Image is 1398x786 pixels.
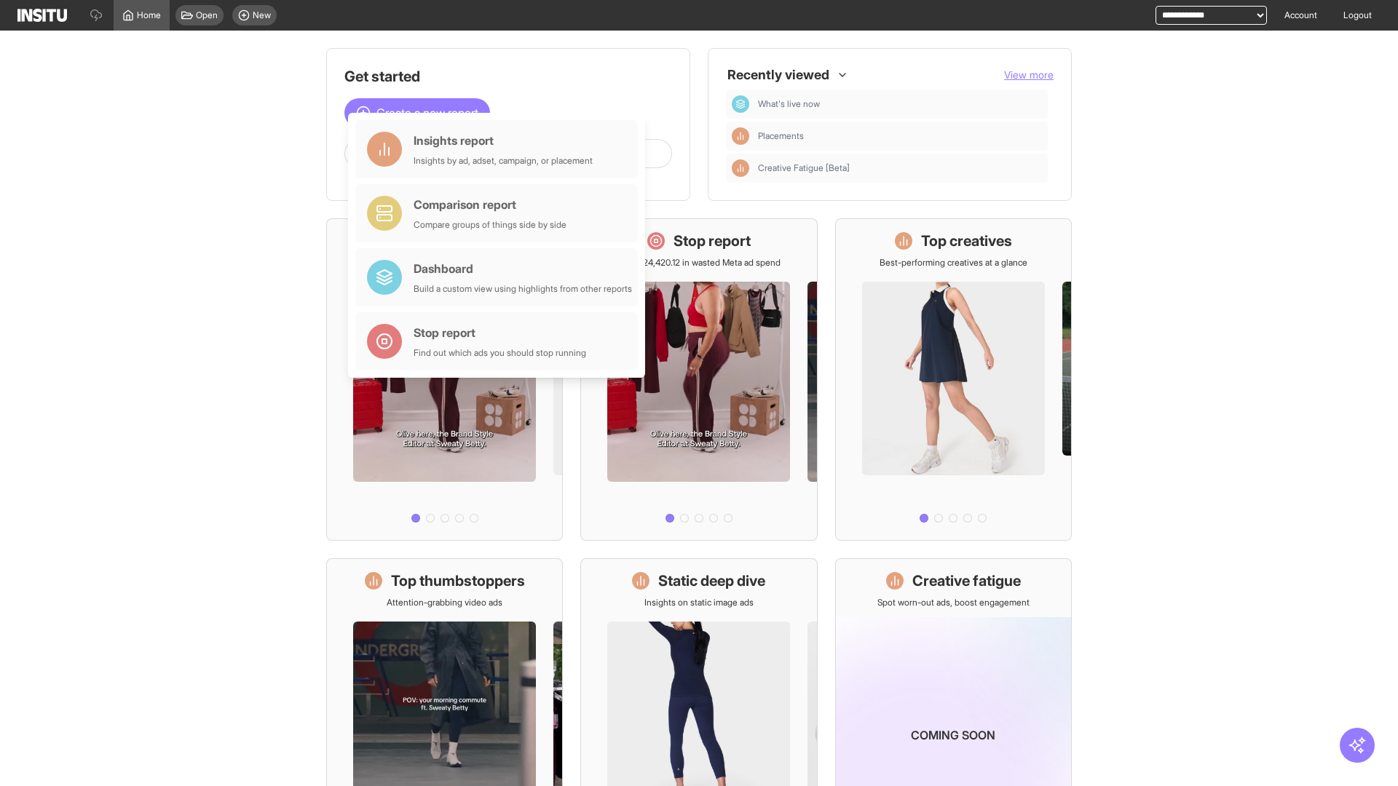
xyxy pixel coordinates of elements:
h1: Static deep dive [658,571,765,591]
h1: Top thumbstoppers [391,571,525,591]
div: Insights report [414,132,593,149]
span: View more [1004,68,1054,81]
span: Create a new report [376,104,478,122]
span: Open [196,9,218,21]
a: Stop reportSave £24,420.12 in wasted Meta ad spend [580,218,817,541]
span: Creative Fatigue [Beta] [758,162,1042,174]
span: Placements [758,130,804,142]
div: Comparison report [414,196,566,213]
div: Dashboard [414,260,632,277]
a: Top creativesBest-performing creatives at a glance [835,218,1072,541]
a: What's live nowSee all active ads instantly [326,218,563,541]
p: Attention-grabbing video ads [387,597,502,608]
p: Insights on static image ads [644,597,754,608]
h1: Stop report [674,231,751,251]
div: Compare groups of things side by side [414,219,566,231]
span: New [253,9,271,21]
button: Create a new report [344,98,490,127]
p: Best-performing creatives at a glance [880,257,1027,269]
div: Build a custom view using highlights from other reports [414,283,632,295]
span: What's live now [758,98,820,110]
p: Save £24,420.12 in wasted Meta ad spend [617,257,781,269]
div: Find out which ads you should stop running [414,347,586,359]
div: Stop report [414,324,586,341]
button: View more [1004,68,1054,82]
div: Dashboard [732,95,749,113]
h1: Top creatives [921,231,1012,251]
span: Creative Fatigue [Beta] [758,162,850,174]
span: Home [137,9,161,21]
div: Insights by ad, adset, campaign, or placement [414,155,593,167]
span: Placements [758,130,1042,142]
div: Insights [732,127,749,145]
h1: Get started [344,66,672,87]
img: Logo [17,9,67,22]
div: Insights [732,159,749,177]
span: What's live now [758,98,1042,110]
